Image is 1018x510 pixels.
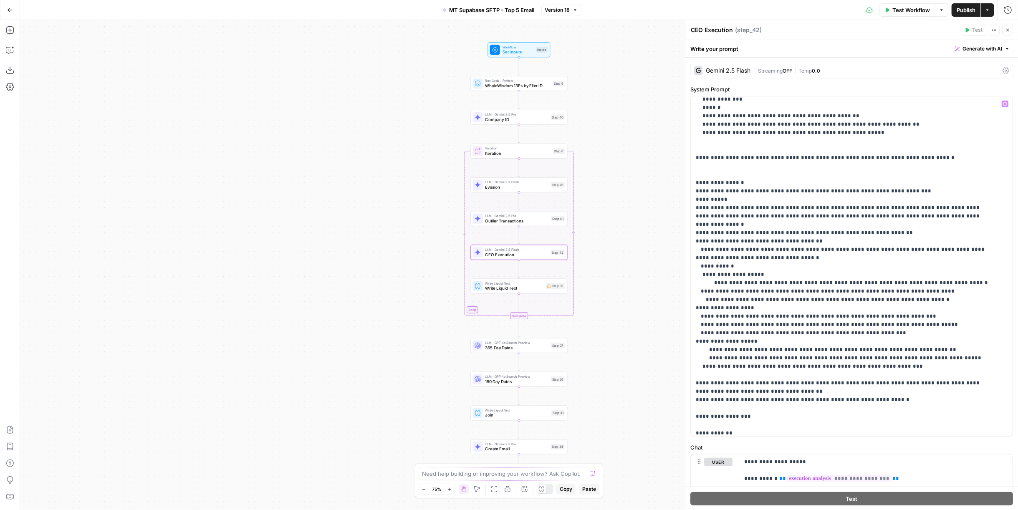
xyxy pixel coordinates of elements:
div: user [691,454,733,503]
span: CEO Execution [485,251,548,258]
label: Chat [690,443,1013,452]
div: Complete [510,312,528,319]
button: Publish [952,3,980,17]
div: LLM · GPT-4o Search Preview180 Day DatesStep 36 [470,372,567,387]
button: Test Workflow [879,3,935,17]
button: Test [690,492,1013,505]
g: Edge from step_31 to step_34 [518,420,520,439]
span: Test Workflow [892,6,930,14]
span: Evasion [485,184,548,190]
span: 180 Day Dates [485,378,548,384]
span: 0.0 [812,68,820,74]
div: LoopIterationIterationStep 6 [470,144,567,159]
span: Set Inputs [503,49,533,55]
span: Create Email [485,446,548,452]
div: Step 40 [551,114,565,120]
g: Edge from step_37 to step_36 [518,353,520,371]
div: LLM · Gemini 2.5 ProCompany IDStep 40 [470,110,567,125]
g: Edge from step_42 to step_33 [518,260,520,278]
div: Step 6 [553,148,564,154]
span: | [792,66,798,74]
span: Test [972,26,983,34]
div: LLM · Gemini 2.5 ProOutlier TransactionsStep 41 [470,211,567,226]
g: Edge from start to step_5 [518,57,520,76]
span: Publish [957,6,975,14]
span: Write Liquid Text [485,285,543,291]
span: Paste [582,485,596,493]
div: Step 37 [551,343,565,348]
div: Gemini 2.5 Flash [706,68,750,73]
span: Copy [560,485,572,493]
button: user [704,458,733,466]
g: Edge from step_6 to step_29 [518,158,520,177]
span: Iteration [485,150,551,157]
g: Edge from step_41 to step_42 [518,226,520,244]
span: Workflow [503,45,533,50]
span: LLM · Gemini 2.5 Flash [485,247,548,252]
div: Write Liquid TextWrite Liquid TextStep 33 [470,279,567,294]
span: | [754,66,758,74]
span: LLM · Gemini 2.5 Pro [485,112,548,117]
div: Step 33 [546,283,565,289]
span: Outlier Transactions [485,218,549,224]
label: System Prompt [690,85,1013,93]
div: LLM · Gemini 2.5 ProCreate EmailStep 34 [470,439,567,454]
span: LLM · Gemini 2.5 Pro [485,213,549,218]
span: LLM · Gemini 2.5 Flash [485,179,548,184]
div: Complete [470,312,567,319]
g: Edge from step_6-iteration-end to step_37 [518,319,520,337]
span: 75% [432,486,442,492]
span: OFF [783,68,792,74]
div: Inputs [536,47,548,53]
div: Step 36 [551,376,565,382]
span: 365 Day Dates [485,345,548,351]
span: ( step_42 ) [735,26,762,34]
span: Company ID [485,116,548,123]
span: LLM · GPT-4o Search Preview [485,374,548,379]
span: LLM · GPT-4o Search Preview [485,340,548,345]
span: Join [485,412,549,418]
g: Edge from step_36 to step_31 [518,386,520,405]
div: Write your prompt [685,40,1018,57]
span: Run Code · Python [485,78,551,83]
g: Edge from step_29 to step_41 [518,192,520,210]
span: Iteration [485,146,551,151]
div: LLM · Gemini 2.5 FlashEvasionStep 29 [470,177,567,192]
g: Edge from step_40 to step_6 [518,125,520,143]
div: Step 41 [551,216,565,221]
div: Write Liquid TextJoinStep 31 [470,406,567,421]
g: Edge from step_5 to step_40 [518,91,520,109]
div: LLM · Gemini 2.5 FlashCEO ExecutionStep 42 [470,245,567,260]
textarea: CEO Execution [691,26,733,34]
div: LLM · GPT-4o Search Preview365 Day DatesStep 37 [470,338,567,353]
span: Generate with AI [962,45,1002,53]
div: Step 29 [551,182,565,187]
div: WorkflowSet InputsInputs [470,42,567,57]
button: Copy [556,484,576,495]
span: Temp [798,68,812,74]
div: Run Code · PythonWhaleWisdom 13Fs by Filer IDStep 5 [470,76,567,91]
span: Write Liquid Text [485,281,543,286]
div: Step 31 [551,410,564,416]
button: Generate with AI [952,43,1013,54]
span: MT Supabase SFTP - Top 5 Email [450,6,535,14]
div: Step 42 [551,250,565,255]
button: Test [961,25,986,35]
button: MT Supabase SFTP - Top 5 Email [437,3,540,17]
button: Version 18 [541,5,581,15]
span: Streaming [758,68,783,74]
button: Paste [579,484,599,495]
div: Step 5 [553,81,564,86]
span: LLM · Gemini 2.5 Pro [485,442,548,447]
span: WhaleWisdom 13Fs by Filer ID [485,83,551,89]
span: Test [846,494,858,502]
span: Version 18 [545,6,570,14]
span: Write Liquid Text [485,408,549,413]
div: Step 34 [551,444,565,449]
